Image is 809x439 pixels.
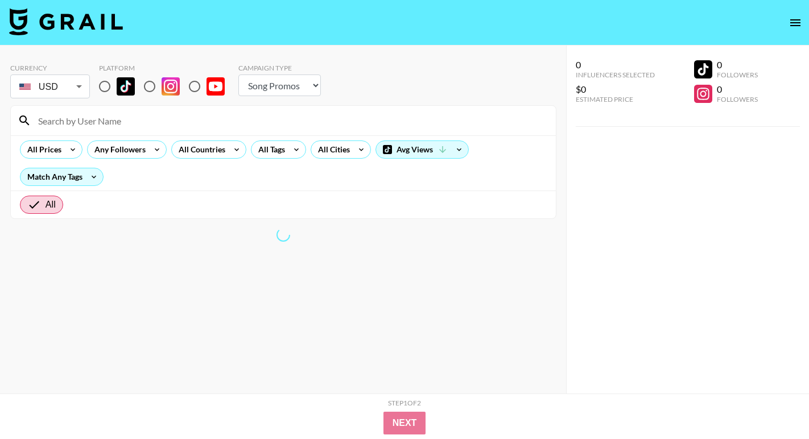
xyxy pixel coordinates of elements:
[276,228,290,242] span: Refreshing lists, bookers, clients, countries, tags, cities, talent, talent...
[99,64,234,72] div: Platform
[717,95,758,103] div: Followers
[576,59,655,71] div: 0
[46,198,56,212] span: All
[383,412,426,434] button: Next
[784,11,807,34] button: open drawer
[311,141,352,158] div: All Cities
[388,399,421,407] div: Step 1 of 2
[376,141,468,158] div: Avg Views
[717,71,758,79] div: Followers
[576,84,655,95] div: $0
[162,77,180,96] img: Instagram
[117,77,135,96] img: TikTok
[576,95,655,103] div: Estimated Price
[20,168,103,185] div: Match Any Tags
[20,141,64,158] div: All Prices
[88,141,148,158] div: Any Followers
[31,111,549,130] input: Search by User Name
[251,141,287,158] div: All Tags
[717,84,758,95] div: 0
[13,77,88,97] div: USD
[10,64,90,72] div: Currency
[238,64,321,72] div: Campaign Type
[172,141,228,158] div: All Countries
[717,59,758,71] div: 0
[207,77,225,96] img: YouTube
[576,71,655,79] div: Influencers Selected
[9,8,123,35] img: Grail Talent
